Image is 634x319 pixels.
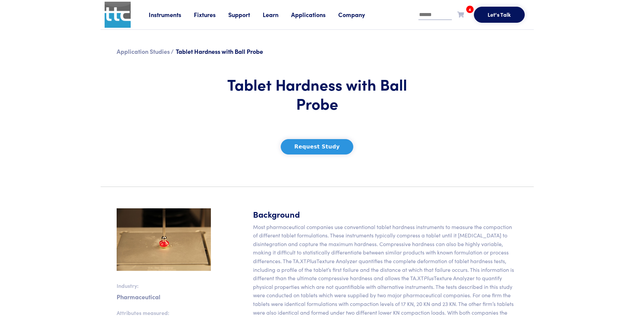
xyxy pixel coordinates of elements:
[117,309,211,317] p: Attributes measured:
[466,6,474,13] span: 4
[105,2,131,28] img: ttc_logo_1x1_v1.0.png
[474,7,525,23] button: Let's Talk
[219,75,415,113] h1: Tablet Hardness with Ball Probe
[338,10,378,19] a: Company
[149,10,194,19] a: Instruments
[457,10,464,18] a: 4
[424,274,434,282] em: Plus
[281,139,354,154] button: Request Study
[253,208,518,220] h5: Background
[306,257,316,264] em: Plus
[291,10,338,19] a: Applications
[228,10,263,19] a: Support
[176,47,263,56] span: Tablet Hardness with Ball Probe
[117,47,174,56] a: Application Studies /
[194,10,228,19] a: Fixtures
[263,10,291,19] a: Learn
[117,296,211,298] p: Pharmaceutical
[117,282,211,290] p: Industry:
